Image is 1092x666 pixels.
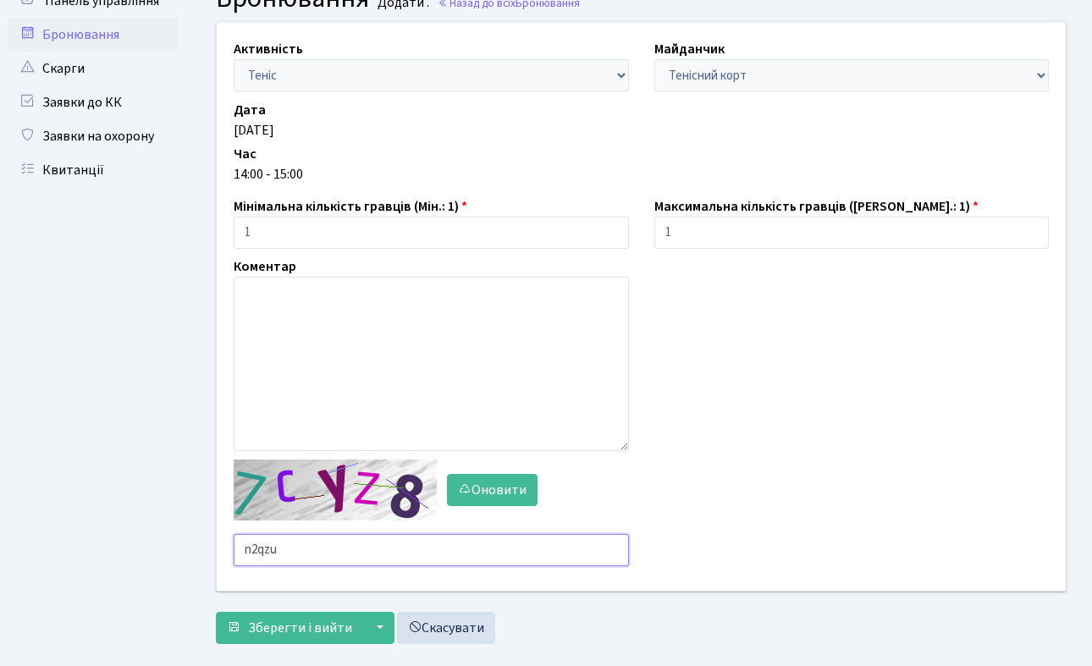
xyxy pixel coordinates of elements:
[397,612,495,644] a: Скасувати
[234,164,1049,184] div: 14:00 - 15:00
[8,119,178,153] a: Заявки на охорону
[234,256,296,277] label: Коментар
[234,534,629,566] input: Введіть текст із зображення
[447,474,538,506] button: Оновити
[8,18,178,52] a: Бронювання
[234,144,256,164] label: Час
[8,52,178,85] a: Скарги
[8,85,178,119] a: Заявки до КК
[248,619,352,637] span: Зберегти і вийти
[654,196,979,217] label: Максимальна кількість гравців ([PERSON_NAME].: 1)
[234,100,266,120] label: Дата
[8,153,178,187] a: Квитанції
[234,196,467,217] label: Мінімальна кількість гравців (Мін.: 1)
[654,39,725,59] label: Майданчик
[234,120,1049,140] div: [DATE]
[216,612,363,644] button: Зберегти і вийти
[234,460,437,520] img: default
[234,39,303,59] label: Активність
